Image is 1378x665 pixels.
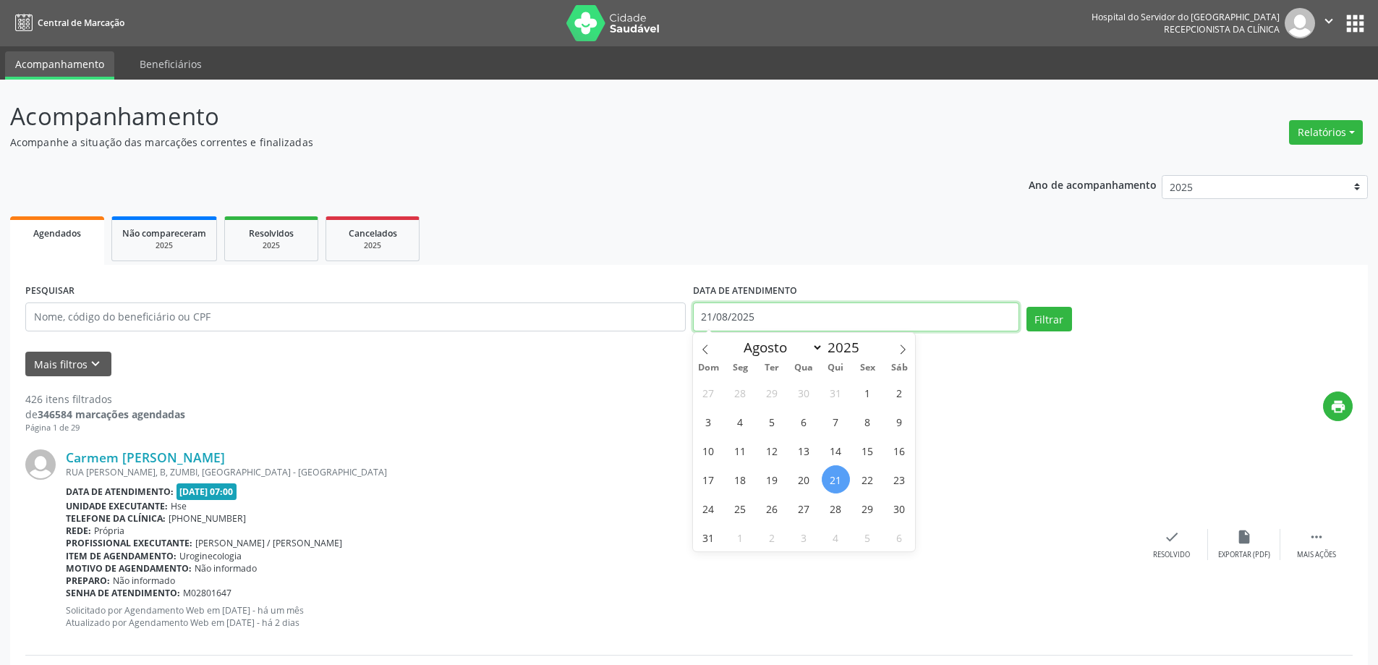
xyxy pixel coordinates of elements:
span: Setembro 1, 2025 [726,523,754,551]
i:  [1321,13,1337,29]
b: Preparo: [66,575,110,587]
span: Agosto 30, 2025 [885,494,914,522]
b: Data de atendimento: [66,486,174,498]
span: M02801647 [183,587,231,599]
div: 2025 [336,240,409,251]
span: Agosto 28, 2025 [822,494,850,522]
span: Agosto 16, 2025 [885,436,914,465]
span: Julho 28, 2025 [726,378,754,407]
span: Julho 29, 2025 [758,378,786,407]
span: Agosto 9, 2025 [885,407,914,436]
span: Agosto 15, 2025 [854,436,882,465]
span: Dom [693,363,725,373]
span: Agosto 10, 2025 [694,436,723,465]
a: Carmem [PERSON_NAME] [66,449,225,465]
div: de [25,407,185,422]
strong: 346584 marcações agendadas [38,407,185,421]
select: Month [737,337,824,357]
span: [PERSON_NAME] / [PERSON_NAME] [195,537,342,549]
span: Agosto 20, 2025 [790,465,818,494]
span: Setembro 2, 2025 [758,523,786,551]
span: Agosto 14, 2025 [822,436,850,465]
span: Agosto 2, 2025 [885,378,914,407]
b: Telefone da clínica: [66,512,166,525]
span: Sáb [883,363,915,373]
span: Central de Marcação [38,17,124,29]
span: Não informado [113,575,175,587]
span: Setembro 6, 2025 [885,523,914,551]
span: Agosto 1, 2025 [854,378,882,407]
span: Agosto 7, 2025 [822,407,850,436]
span: Agosto 17, 2025 [694,465,723,494]
span: [PHONE_NUMBER] [169,512,246,525]
div: Mais ações [1297,550,1336,560]
div: Resolvido [1153,550,1190,560]
b: Unidade executante: [66,500,168,512]
i: check [1164,529,1180,545]
input: Year [823,338,871,357]
span: Ter [756,363,788,373]
span: Seg [724,363,756,373]
span: Agosto 18, 2025 [726,465,754,494]
span: Agosto 8, 2025 [854,407,882,436]
span: Agosto 13, 2025 [790,436,818,465]
p: Acompanhamento [10,98,961,135]
span: Uroginecologia [179,550,242,562]
b: Motivo de agendamento: [66,562,192,575]
span: Agosto 23, 2025 [885,465,914,494]
span: Agosto 6, 2025 [790,407,818,436]
span: Hse [171,500,187,512]
div: 426 itens filtrados [25,391,185,407]
span: Agosto 12, 2025 [758,436,786,465]
span: Qui [820,363,851,373]
span: Agosto 11, 2025 [726,436,754,465]
div: Exportar (PDF) [1218,550,1270,560]
i: print [1330,399,1346,415]
img: img [25,449,56,480]
b: Item de agendamento: [66,550,176,562]
div: RUA [PERSON_NAME], B, ZUMBI, [GEOGRAPHIC_DATA] - [GEOGRAPHIC_DATA] [66,466,1136,478]
button: Mais filtroskeyboard_arrow_down [25,352,111,377]
div: Página 1 de 29 [25,422,185,434]
span: Cancelados [349,227,397,240]
a: Acompanhamento [5,51,114,80]
button: print [1323,391,1353,421]
span: [DATE] 07:00 [176,483,237,500]
i: insert_drive_file [1236,529,1252,545]
span: Agosto 27, 2025 [790,494,818,522]
span: Agosto 31, 2025 [694,523,723,551]
a: Beneficiários [129,51,212,77]
span: Julho 31, 2025 [822,378,850,407]
span: Agosto 21, 2025 [822,465,850,494]
span: Agosto 29, 2025 [854,494,882,522]
button: apps [1343,11,1368,36]
span: Setembro 3, 2025 [790,523,818,551]
span: Não informado [195,562,257,575]
b: Senha de atendimento: [66,587,180,599]
span: Agosto 3, 2025 [694,407,723,436]
b: Profissional executante: [66,537,192,549]
div: 2025 [235,240,307,251]
span: Agosto 24, 2025 [694,494,723,522]
a: Central de Marcação [10,11,124,35]
span: Agosto 26, 2025 [758,494,786,522]
input: Selecione um intervalo [693,302,1019,331]
i: keyboard_arrow_down [88,356,103,372]
label: DATA DE ATENDIMENTO [693,280,797,302]
span: Setembro 4, 2025 [822,523,850,551]
span: Qua [788,363,820,373]
span: Julho 27, 2025 [694,378,723,407]
span: Própria [94,525,124,537]
span: Agosto 25, 2025 [726,494,754,522]
input: Nome, código do beneficiário ou CPF [25,302,686,331]
p: Ano de acompanhamento [1029,175,1157,193]
button: Filtrar [1026,307,1072,331]
span: Resolvidos [249,227,294,240]
button: Relatórios [1289,120,1363,145]
p: Acompanhe a situação das marcações correntes e finalizadas [10,135,961,150]
span: Recepcionista da clínica [1164,23,1280,35]
span: Agosto 5, 2025 [758,407,786,436]
div: 2025 [122,240,206,251]
span: Agosto 19, 2025 [758,465,786,494]
button:  [1315,8,1343,38]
